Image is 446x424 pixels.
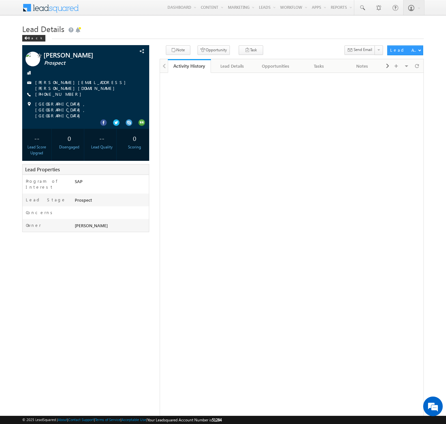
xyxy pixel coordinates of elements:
div: Disengaged [56,144,82,150]
div: 0 [121,132,147,144]
a: Opportunities [254,59,297,73]
div: Opportunities [260,62,292,70]
div: -- [24,132,50,144]
span: Send Email [354,47,372,53]
button: Lead Actions [387,45,423,55]
img: Profile photo [25,52,40,69]
span: [PHONE_NUMBER] [35,91,85,98]
span: [PERSON_NAME] [75,223,108,228]
span: Lead Details [22,24,64,34]
div: SAP [73,178,149,187]
span: Your Leadsquared Account Number is [147,417,222,422]
button: Task [239,45,263,55]
a: About [58,417,67,422]
div: Activity History [173,63,206,69]
div: 0 [56,132,82,144]
div: Tasks [303,62,335,70]
div: Lead Score Upgrad [24,144,50,156]
a: [PERSON_NAME][EMAIL_ADDRESS][PERSON_NAME][DOMAIN_NAME] [35,79,129,91]
button: Opportunity [198,45,230,55]
label: Concerns [26,210,55,215]
div: Lead Details [216,62,248,70]
button: Note [166,45,190,55]
div: Notes [346,62,378,70]
div: Back [22,35,45,42]
span: [PERSON_NAME] [43,52,122,58]
div: Lead Actions [390,47,418,53]
a: Notes [341,59,384,73]
a: Lead Details [211,59,254,73]
div: Prospect [73,197,149,206]
span: Lead Properties [25,166,60,173]
span: [GEOGRAPHIC_DATA], [GEOGRAPHIC_DATA], [GEOGRAPHIC_DATA] [35,101,137,119]
a: Activity History [168,59,211,73]
a: Terms of Service [95,417,120,422]
label: Owner [26,222,41,228]
label: Lead Stage [26,197,66,203]
button: Send Email [344,45,375,55]
div: -- [89,132,115,144]
a: Tasks [297,59,341,73]
a: Contact Support [68,417,94,422]
label: Program of Interest [26,178,68,190]
div: Scoring [121,144,147,150]
span: Prospect [44,60,122,66]
a: Acceptable Use [121,417,146,422]
span: © 2025 LeadSquared | | | | | [22,417,222,423]
div: Lead Quality [89,144,115,150]
span: 51284 [212,417,222,422]
a: Back [22,35,49,40]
